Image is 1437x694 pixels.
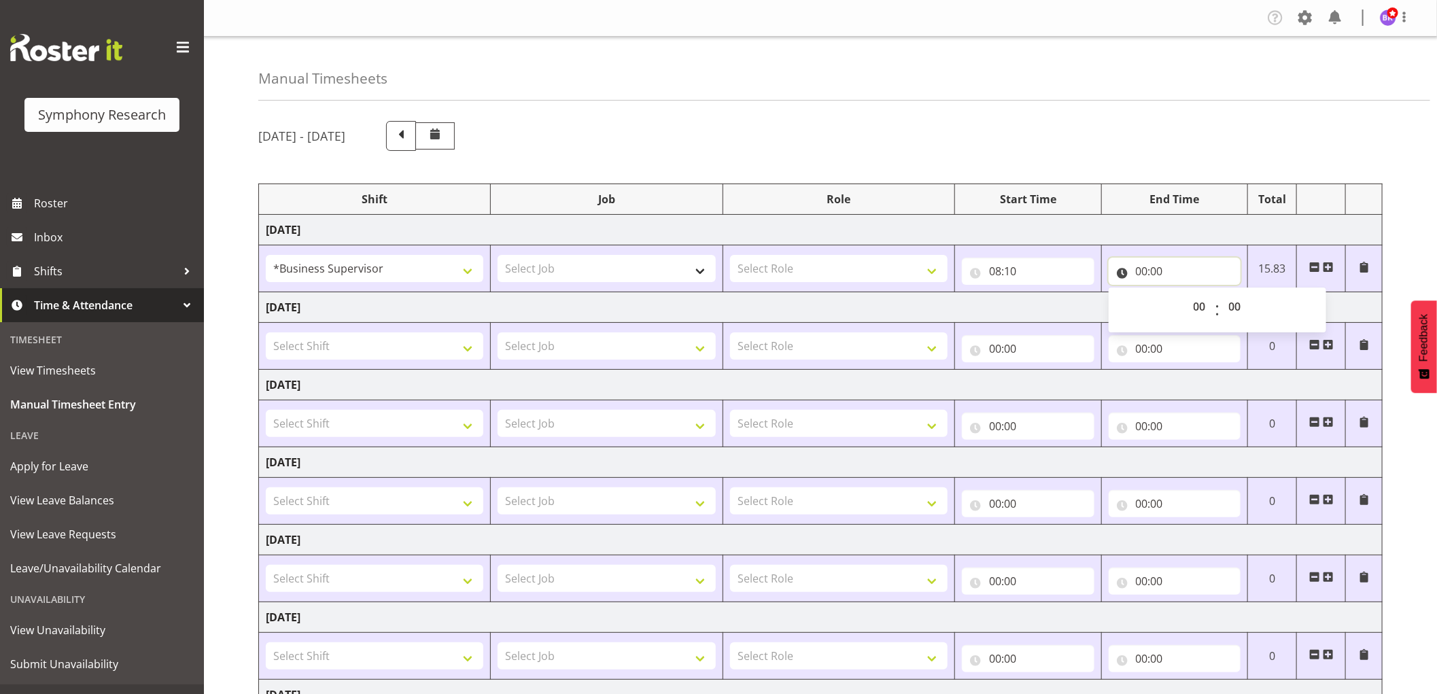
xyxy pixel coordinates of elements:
[259,447,1383,478] td: [DATE]
[259,525,1383,555] td: [DATE]
[962,191,1094,207] div: Start Time
[3,517,201,551] a: View Leave Requests
[3,585,201,613] div: Unavailability
[1248,555,1297,602] td: 0
[1255,191,1289,207] div: Total
[259,215,1383,245] td: [DATE]
[3,551,201,585] a: Leave/Unavailability Calendar
[34,193,197,213] span: Roster
[258,71,387,86] h4: Manual Timesheets
[10,558,194,578] span: Leave/Unavailability Calendar
[962,490,1094,517] input: Click to select...
[1109,490,1241,517] input: Click to select...
[1109,335,1241,362] input: Click to select...
[962,258,1094,285] input: Click to select...
[10,620,194,640] span: View Unavailability
[1248,478,1297,525] td: 0
[10,34,122,61] img: Rosterit website logo
[1248,245,1297,292] td: 15.83
[3,449,201,483] a: Apply for Leave
[1248,400,1297,447] td: 0
[1215,293,1219,327] span: :
[3,647,201,681] a: Submit Unavailability
[3,421,201,449] div: Leave
[1411,300,1437,393] button: Feedback - Show survey
[34,295,177,315] span: Time & Attendance
[10,456,194,476] span: Apply for Leave
[1109,645,1241,672] input: Click to select...
[10,490,194,510] span: View Leave Balances
[10,360,194,381] span: View Timesheets
[962,335,1094,362] input: Click to select...
[258,128,345,143] h5: [DATE] - [DATE]
[34,261,177,281] span: Shifts
[3,387,201,421] a: Manual Timesheet Entry
[962,645,1094,672] input: Click to select...
[1380,10,1396,26] img: bhavik-kanna1260.jpg
[1109,191,1241,207] div: End Time
[38,105,166,125] div: Symphony Research
[1109,568,1241,595] input: Click to select...
[10,654,194,674] span: Submit Unavailability
[3,326,201,353] div: Timesheet
[1418,314,1430,362] span: Feedback
[1248,633,1297,680] td: 0
[10,394,194,415] span: Manual Timesheet Entry
[730,191,948,207] div: Role
[1109,258,1241,285] input: Click to select...
[962,568,1094,595] input: Click to select...
[1109,413,1241,440] input: Click to select...
[259,602,1383,633] td: [DATE]
[259,370,1383,400] td: [DATE]
[3,353,201,387] a: View Timesheets
[3,483,201,517] a: View Leave Balances
[498,191,715,207] div: Job
[10,524,194,544] span: View Leave Requests
[1248,323,1297,370] td: 0
[34,227,197,247] span: Inbox
[962,413,1094,440] input: Click to select...
[3,613,201,647] a: View Unavailability
[266,191,483,207] div: Shift
[259,292,1383,323] td: [DATE]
